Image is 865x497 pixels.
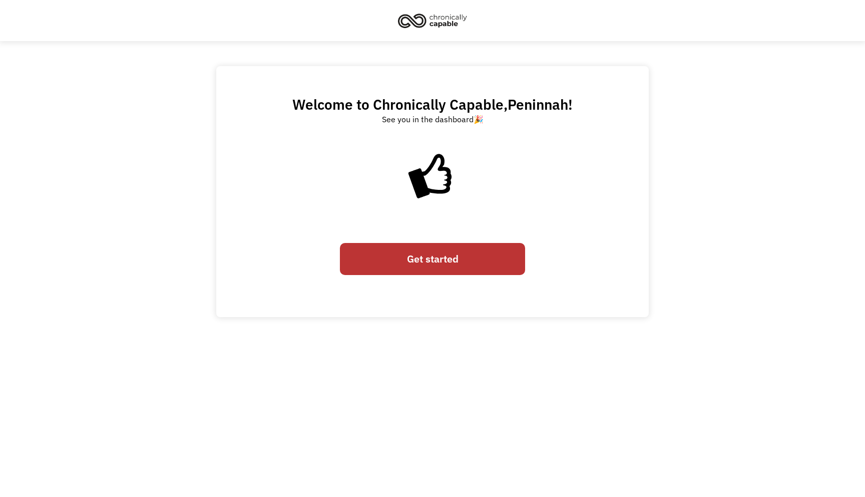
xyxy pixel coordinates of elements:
[508,95,568,114] span: Peninnah
[292,96,573,113] h2: Welcome to Chronically Capable, !
[382,113,484,125] div: See you in the dashboard
[474,114,484,124] a: 🎉
[340,238,525,280] form: Email Form
[395,10,470,32] img: Chronically Capable logo
[340,243,525,275] a: Get started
